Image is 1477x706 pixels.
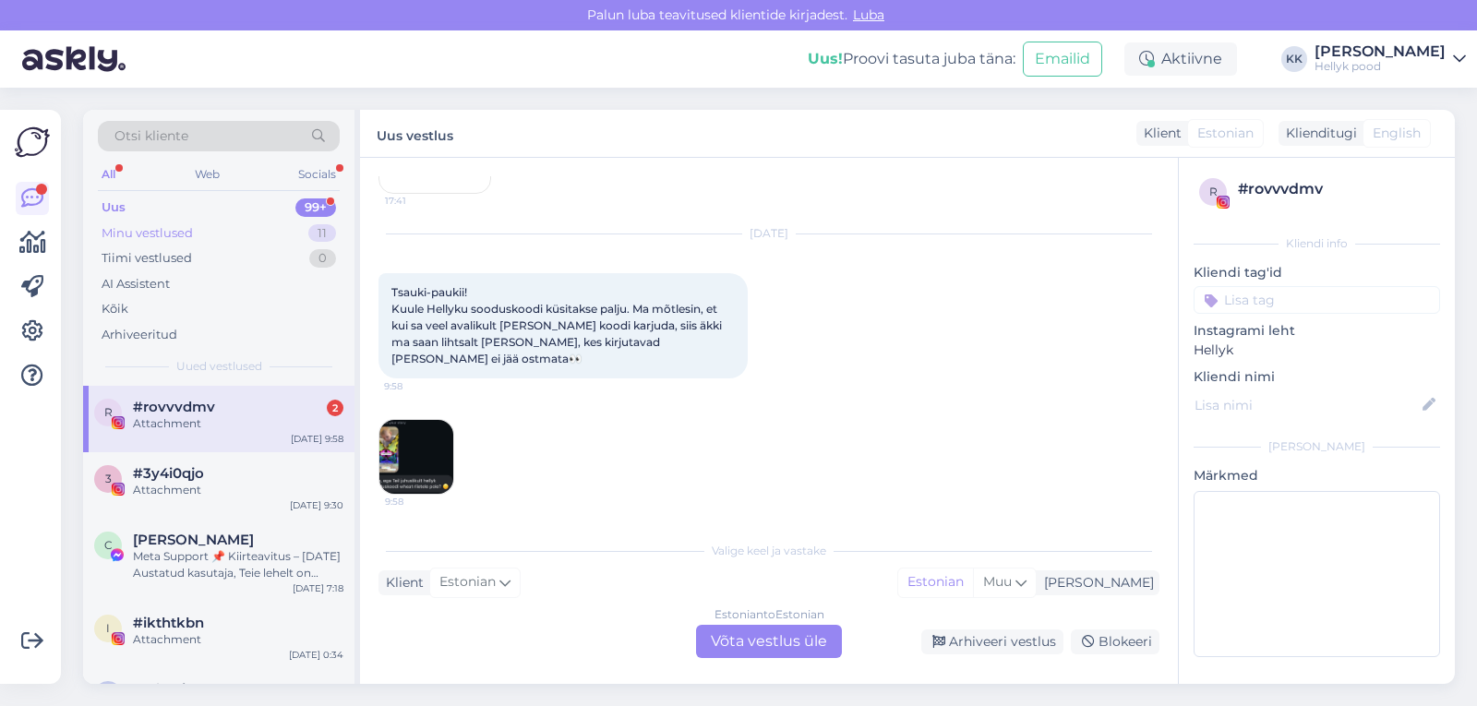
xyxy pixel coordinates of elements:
[291,432,343,446] div: [DATE] 9:58
[102,224,193,243] div: Minu vestlused
[1194,235,1440,252] div: Kliendi info
[114,126,188,146] span: Otsi kliente
[1124,42,1237,76] div: Aktiivne
[1197,124,1254,143] span: Estonian
[102,300,128,318] div: Kõik
[102,198,126,217] div: Uus
[133,415,343,432] div: Attachment
[294,162,340,186] div: Socials
[379,420,453,494] img: Attachment
[133,399,215,415] span: #rovvvdmv
[1071,629,1159,654] div: Blokeeri
[309,249,336,268] div: 0
[847,6,890,23] span: Luba
[98,162,119,186] div: All
[1373,124,1421,143] span: English
[102,326,177,344] div: Arhiveeritud
[378,543,1159,559] div: Valige keel ja vastake
[808,48,1015,70] div: Proovi tasuta juba täna:
[385,495,454,509] span: 9:58
[133,631,343,648] div: Attachment
[1281,46,1307,72] div: KK
[289,648,343,662] div: [DATE] 0:34
[133,482,343,498] div: Attachment
[1023,42,1102,77] button: Emailid
[104,405,113,419] span: r
[327,400,343,416] div: 2
[191,162,223,186] div: Web
[921,629,1063,654] div: Arhiveeri vestlus
[808,50,843,67] b: Uus!
[1195,395,1419,415] input: Lisa nimi
[385,194,454,208] span: 17:41
[1209,185,1218,198] span: r
[1315,44,1446,59] div: [PERSON_NAME]
[290,498,343,512] div: [DATE] 9:30
[106,621,110,635] span: i
[384,379,453,393] span: 9:58
[293,581,343,595] div: [DATE] 7:18
[308,224,336,243] div: 11
[133,532,254,548] span: Clara Dongo
[1136,124,1182,143] div: Klient
[696,625,842,658] div: Võta vestlus üle
[1194,466,1440,485] p: Märkmed
[104,538,113,552] span: C
[1194,438,1440,455] div: [PERSON_NAME]
[714,606,824,623] div: Estonian to Estonian
[1194,341,1440,360] p: Hellyk
[15,125,50,160] img: Askly Logo
[1238,178,1435,200] div: # rovvvdmv
[1037,573,1154,592] div: [PERSON_NAME]
[1315,44,1466,74] a: [PERSON_NAME]Hellyk pood
[1315,59,1446,74] div: Hellyk pood
[1194,321,1440,341] p: Instagrami leht
[295,198,336,217] div: 99+
[133,548,343,581] div: Meta Support 📌 Kiirteavitus – [DATE] Austatud kasutaja, Teie lehelt on tuvastatud sisu, mis võib ...
[102,275,170,293] div: AI Assistent
[133,465,204,482] span: #3y4i0qjo
[391,285,725,365] span: Tsauki-paukii! Kuule Hellyku sooduskoodi küsitakse palju. Ma mõtlesin, et kui sa veel avalikult [...
[176,358,262,375] span: Uued vestlused
[1194,367,1440,387] p: Kliendi nimi
[377,121,453,146] label: Uus vestlus
[378,573,424,592] div: Klient
[1279,124,1357,143] div: Klienditugi
[439,572,496,592] span: Estonian
[1194,286,1440,314] input: Lisa tag
[133,681,204,698] span: #wlpraikq
[1194,263,1440,282] p: Kliendi tag'id
[133,615,204,631] span: #ikthtkbn
[378,225,1159,242] div: [DATE]
[105,472,112,485] span: 3
[983,573,1012,590] span: Muu
[102,249,192,268] div: Tiimi vestlused
[898,568,973,596] div: Estonian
